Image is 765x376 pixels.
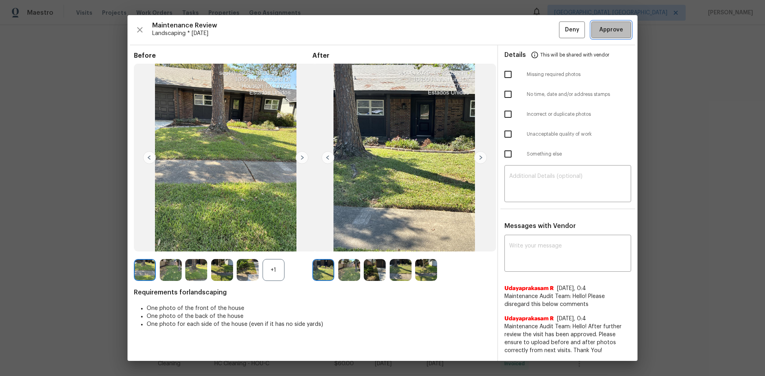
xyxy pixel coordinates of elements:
span: No time, date and/or address stamps [527,91,631,98]
li: One photo for each side of the house (even if it has no side yards) [147,320,491,328]
span: Incorrect or duplicate photos [527,111,631,118]
span: Landscaping * [DATE] [152,29,559,37]
img: left-chevron-button-url [322,151,334,164]
button: Approve [591,21,631,39]
span: Requirements for landscaping [134,288,491,296]
img: left-chevron-button-url [143,151,156,164]
div: Something else [498,144,637,164]
div: No time, date and/or address stamps [498,84,637,104]
span: Details [504,45,526,64]
div: Unacceptable quality of work [498,124,637,144]
span: Maintenance Audit Team: Hello! Please disregard this below comments [504,292,631,308]
span: Maintenance Review [152,21,559,29]
img: right-chevron-button-url [296,151,308,164]
span: After [312,52,491,60]
img: right-chevron-button-url [474,151,487,164]
div: Incorrect or duplicate photos [498,104,637,124]
div: +1 [263,259,284,281]
button: Deny [559,21,585,39]
span: Something else [527,151,631,158]
span: Unacceptable quality of work [527,131,631,138]
div: Missing required photos [498,64,637,84]
span: Udayaprakasam R [504,284,554,292]
span: Before [134,52,312,60]
span: [DATE], 0:4 [557,286,586,291]
span: [DATE], 0:4 [557,316,586,321]
span: Deny [565,25,579,35]
span: Approve [599,25,623,35]
span: Udayaprakasam R [504,315,554,323]
span: Maintenance Audit Team: Hello! After further review the visit has been approved. Please ensure to... [504,323,631,355]
span: Messages with Vendor [504,223,576,229]
li: One photo of the back of the house [147,312,491,320]
li: One photo of the front of the house [147,304,491,312]
span: Missing required photos [527,71,631,78]
span: This will be shared with vendor [540,45,609,64]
